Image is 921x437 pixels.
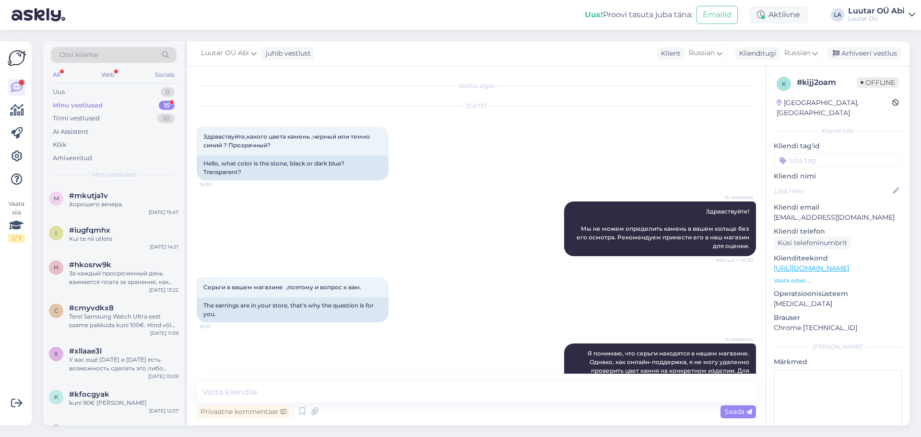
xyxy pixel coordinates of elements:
p: Vaata edasi ... [774,276,902,285]
div: 2 / 3 [8,234,25,243]
p: Kliendi telefon [774,226,902,236]
b: Uus! [585,10,603,19]
div: [DATE] [197,102,756,110]
span: Russian [689,48,715,59]
div: kuni 90€ [PERSON_NAME] [69,399,178,407]
span: Серьги в вашем магазине ,поэтому и вопрос к вам. [203,283,361,291]
div: Luutar OÜ [848,15,905,23]
span: #hkosrw9k [69,260,111,269]
div: Privaatne kommentaar [197,405,290,418]
p: Kliendi email [774,202,902,213]
span: i [55,229,57,236]
div: Kõik [53,140,67,150]
span: Saada [724,407,752,416]
div: Vaata siia [8,200,25,243]
p: Märkmed [774,357,902,367]
span: k [54,393,59,401]
div: Proovi tasuta juba täna: [585,9,693,21]
div: Klient [657,48,681,59]
div: Kliendi info [774,127,902,135]
p: Chrome [TECHNICAL_ID] [774,323,902,333]
div: Arhiveeritud [53,154,92,163]
p: Klienditeekond [774,253,902,263]
span: 16:32 [200,323,236,330]
span: x [54,350,58,357]
span: AI Assistent [717,336,753,343]
div: [DATE] 10:09 [148,373,178,380]
div: Tere! Samsung Watch Ultra eest saame pakkuda kuni 100€. Hind võib mingil määral muutuda, oleneb k... [69,312,178,330]
div: # kijj2oam [797,77,857,88]
p: Kliendi tag'id [774,141,902,151]
div: AI Assistent [53,127,88,137]
span: k [782,80,786,87]
span: 16:30 [200,181,236,188]
div: Aktiivne [749,6,808,24]
div: Klienditugi [735,48,776,59]
div: [GEOGRAPHIC_DATA], [GEOGRAPHIC_DATA] [777,98,892,118]
span: #cmyvdkx8 [69,304,114,312]
div: The earrings are in your store, that's why the question is for you. [197,297,389,322]
div: Socials [153,69,177,81]
div: [DATE] 13:22 [149,286,178,294]
p: Brauser [774,313,902,323]
span: Minu vestlused [92,170,135,179]
div: 15 [159,101,175,110]
span: Russian [784,48,810,59]
div: All [51,69,62,81]
div: Kui te nii ütlete [69,235,178,243]
input: Lisa tag [774,153,902,167]
span: #kfocgyak [69,390,109,399]
span: Здравствуйте,какого цвета камень ,черный или темно синий ? Прозрачный? [203,133,371,149]
div: juhib vestlust [262,48,311,59]
div: [PERSON_NAME] [774,343,902,351]
span: Luutar OÜ Abi [201,48,249,59]
span: Я понимаю, что серьги находятся в нашем магазине. Однако, как онлайн-поддержка, я не могу удаленн... [571,350,751,400]
p: [EMAIL_ADDRESS][DOMAIN_NAME] [774,213,902,223]
span: #xnwzuv6k [69,425,112,433]
span: h [54,264,59,271]
div: 0 [161,87,175,97]
span: #xllaae3l [69,347,102,355]
div: Küsi telefoninumbrit [774,236,851,249]
div: За каждый просроченный день взимается плата за хранение, как указано в Вашем договоре. [69,269,178,286]
div: У вас ещё [DATE] и [DATE] есть возможность сделать это либо через интернет, либо в конторе. [69,355,178,373]
div: Uus [53,87,65,97]
span: #mkutja1v [69,191,108,200]
div: [DATE] 12:57 [149,407,178,414]
span: #iugfqmhx [69,226,110,235]
span: Nähtud ✓ 16:30 [716,257,753,264]
div: Хорошего вечера. [69,200,178,209]
input: Lisa nimi [774,186,891,196]
div: Hello, what color is the stone, black or dark blue? Transparent? [197,155,389,180]
div: 30 [157,114,175,123]
span: Otsi kliente [59,50,98,60]
span: Здравствуйте! Мы не можем определить камень в вашем кольце без его осмотра. Рекомендуем принести ... [577,208,751,249]
p: Operatsioonisüsteem [774,289,902,299]
div: LA [831,8,844,22]
span: Offline [857,77,899,88]
div: [DATE] 15:47 [149,209,178,216]
div: [DATE] 11:59 [150,330,178,337]
div: Web [99,69,116,81]
a: [URL][DOMAIN_NAME] [774,264,849,272]
div: Luutar OÜ Abi [848,7,905,15]
div: Tiimi vestlused [53,114,100,123]
span: m [54,195,59,202]
div: Vestlus algas [197,82,756,90]
p: Kliendi nimi [774,171,902,181]
a: Luutar OÜ AbiLuutar OÜ [848,7,915,23]
span: AI Assistent [717,194,753,201]
button: Emailid [697,6,738,24]
img: Askly Logo [8,49,26,67]
div: [DATE] 14:21 [150,243,178,250]
p: [MEDICAL_DATA] [774,299,902,309]
span: c [54,307,59,314]
div: Minu vestlused [53,101,103,110]
div: Arhiveeri vestlus [827,47,901,60]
